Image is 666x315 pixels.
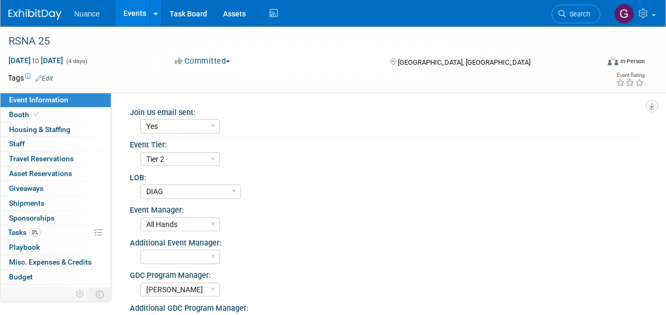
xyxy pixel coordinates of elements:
a: Tasks0% [1,225,111,240]
span: Travel Reservations [9,154,74,163]
img: Format-Inperson.png [608,57,618,65]
a: ROI, Objectives & ROO [1,285,111,299]
span: [DATE] [DATE] [8,56,64,65]
span: to [31,56,41,65]
div: Event Tier: [130,137,640,150]
a: Misc. Expenses & Credits [1,255,111,269]
a: Asset Reservations [1,167,111,181]
a: Playbook [1,240,111,255]
span: Sponsorships [9,214,55,222]
span: Housing & Staffing [9,125,70,134]
a: Travel Reservations [1,152,111,166]
a: Search [552,5,600,23]
div: Event Rating [616,73,644,78]
span: (4 days) [65,58,87,65]
div: GDC Program Manager: [130,267,640,281]
a: Shipments [1,196,111,211]
img: Gioacchina Randazzo [614,4,634,24]
button: Committed [171,56,234,67]
td: Personalize Event Tab Strip [71,287,90,301]
a: Edit [35,75,53,82]
span: Budget [9,273,33,281]
span: Event Information [9,95,68,104]
span: Nuance [74,10,100,18]
a: Housing & Staffing [1,122,111,137]
span: Booth [9,110,41,119]
span: Tasks [8,228,41,237]
div: LOB: [130,170,640,183]
img: ExhibitDay [8,9,61,20]
a: Booth [1,108,111,122]
span: Search [566,10,590,18]
td: Toggle Event Tabs [90,287,111,301]
span: Giveaways [9,184,43,192]
div: Event Format [552,55,645,71]
a: Event Information [1,93,111,107]
span: Shipments [9,199,45,207]
div: Additional GDC Program Manager: [130,300,640,313]
span: Asset Reservations [9,169,72,178]
span: [GEOGRAPHIC_DATA], [GEOGRAPHIC_DATA] [398,58,530,66]
div: Event Manager: [130,202,640,215]
span: Playbook [9,243,40,251]
div: In-Person [620,57,645,65]
span: Staff [9,139,25,148]
span: 0% [29,229,41,237]
i: Booth reservation complete [34,111,39,117]
div: Additional Event Manager: [130,235,640,248]
span: ROI, Objectives & ROO [9,287,80,296]
a: Sponsorships [1,211,111,225]
span: Misc. Expenses & Credits [9,258,92,266]
div: Join Us email sent: [130,104,640,118]
div: RSNA 25 [5,32,590,51]
a: Giveaways [1,181,111,196]
td: Tags [8,73,53,83]
a: Staff [1,137,111,151]
a: Budget [1,270,111,284]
